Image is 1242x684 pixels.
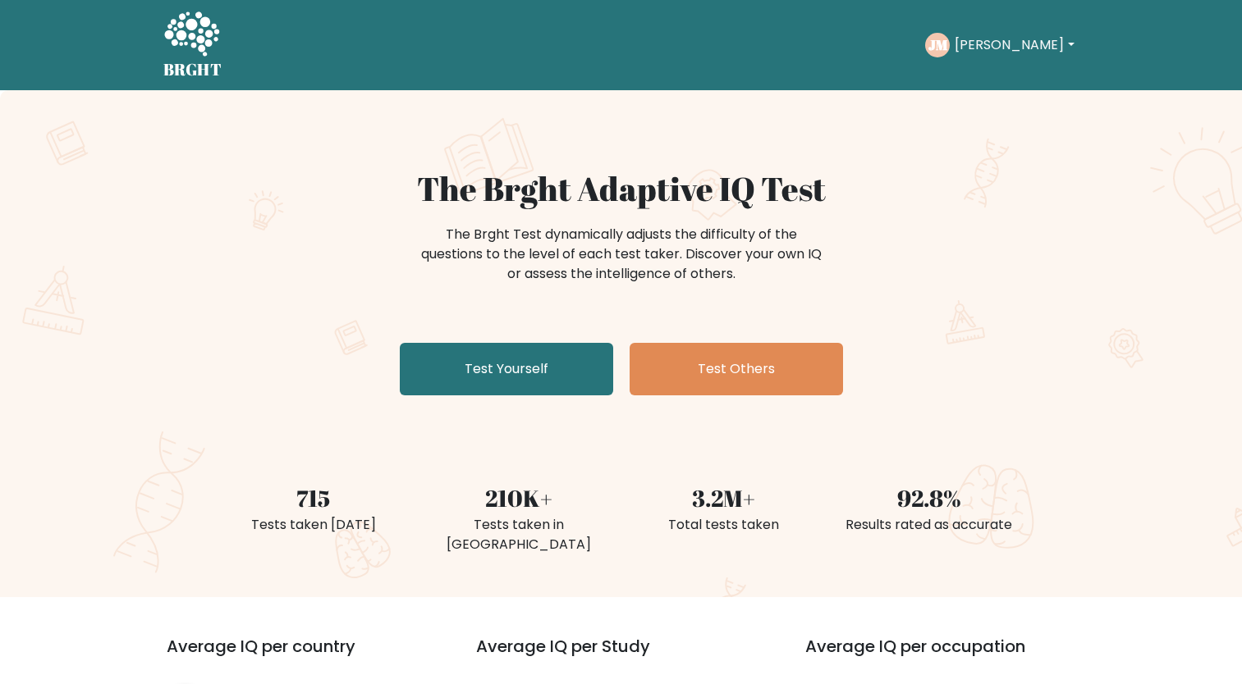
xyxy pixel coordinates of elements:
div: Tests taken [DATE] [221,515,406,535]
div: 92.8% [836,481,1022,515]
h3: Average IQ per occupation [805,636,1095,676]
div: 715 [221,481,406,515]
div: Results rated as accurate [836,515,1022,535]
div: 210K+ [426,481,612,515]
div: Tests taken in [GEOGRAPHIC_DATA] [426,515,612,554]
h3: Average IQ per Study [476,636,766,676]
a: BRGHT [163,7,222,84]
h1: The Brght Adaptive IQ Test [221,169,1022,208]
button: [PERSON_NAME] [950,34,1079,56]
a: Test Others [630,343,843,395]
h3: Average IQ per country [167,636,417,676]
div: Total tests taken [631,515,817,535]
h5: BRGHT [163,60,222,80]
text: JM [928,35,948,54]
div: 3.2M+ [631,481,817,515]
a: Test Yourself [400,343,613,395]
div: The Brght Test dynamically adjusts the difficulty of the questions to the level of each test take... [416,225,827,284]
